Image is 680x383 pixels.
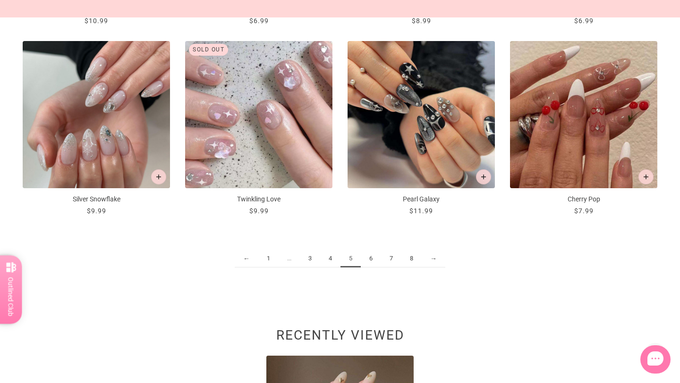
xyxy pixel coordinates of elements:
[510,41,657,216] a: Cherry Pop
[249,17,269,25] span: $6.99
[189,44,228,56] div: Sold out
[401,250,422,267] a: 8
[348,194,495,204] p: Pearl Galaxy
[320,250,340,267] a: 4
[151,169,166,184] button: Add to cart
[574,207,594,215] span: $7.99
[348,41,495,216] a: Pearl Galaxy
[279,250,300,267] span: ...
[422,250,445,267] a: →
[258,250,279,267] a: 1
[85,17,108,25] span: $10.99
[249,207,269,215] span: $9.99
[412,17,431,25] span: $8.99
[235,250,258,267] a: ←
[185,194,332,204] p: Twinkling Love
[510,194,657,204] p: Cherry Pop
[381,250,401,267] a: 7
[23,333,657,343] h2: Recently viewed
[638,169,654,184] button: Add to cart
[340,250,361,267] span: 5
[361,250,381,267] a: 6
[574,17,594,25] span: $6.99
[409,207,433,215] span: $11.99
[476,169,491,184] button: Add to cart
[185,41,332,216] a: Twinkling Love
[300,250,320,267] a: 3
[23,194,170,204] p: Silver Snowflake
[87,207,106,215] span: $9.99
[23,41,170,216] a: Silver Snowflake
